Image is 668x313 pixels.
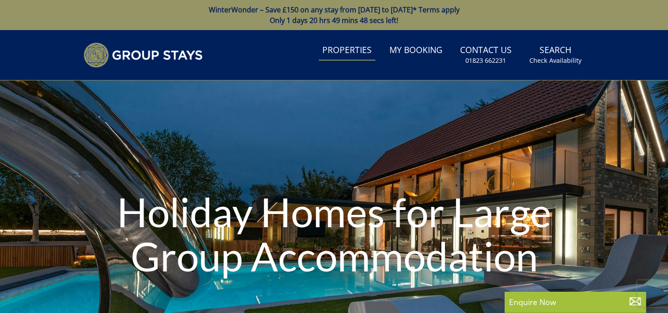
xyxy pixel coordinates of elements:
p: Enquire Now [509,296,642,308]
small: 01823 662231 [465,56,506,65]
h1: Holiday Homes for Large Group Accommodation [100,172,568,296]
a: My Booking [386,41,446,61]
a: Properties [319,41,375,61]
img: Group Stays [83,42,203,68]
small: Check Availability [529,56,581,65]
a: SearchCheck Availability [526,41,585,69]
a: Contact Us01823 662231 [457,41,515,69]
span: Only 1 days 20 hrs 49 mins 48 secs left! [270,15,398,25]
